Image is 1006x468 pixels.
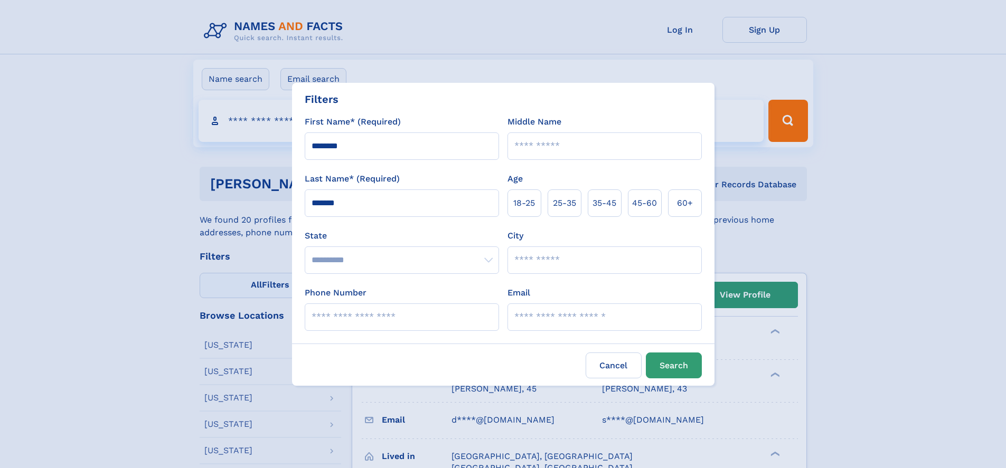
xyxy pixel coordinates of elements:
[632,197,657,209] span: 45‑60
[553,197,576,209] span: 25‑35
[646,352,702,378] button: Search
[677,197,693,209] span: 60+
[507,230,523,242] label: City
[507,116,561,128] label: Middle Name
[305,91,339,107] div: Filters
[507,173,523,185] label: Age
[305,230,499,242] label: State
[513,197,535,209] span: 18‑25
[305,286,366,299] label: Phone Number
[593,197,616,209] span: 35‑45
[305,116,401,128] label: First Name* (Required)
[305,173,400,185] label: Last Name* (Required)
[507,286,530,299] label: Email
[586,352,642,378] label: Cancel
